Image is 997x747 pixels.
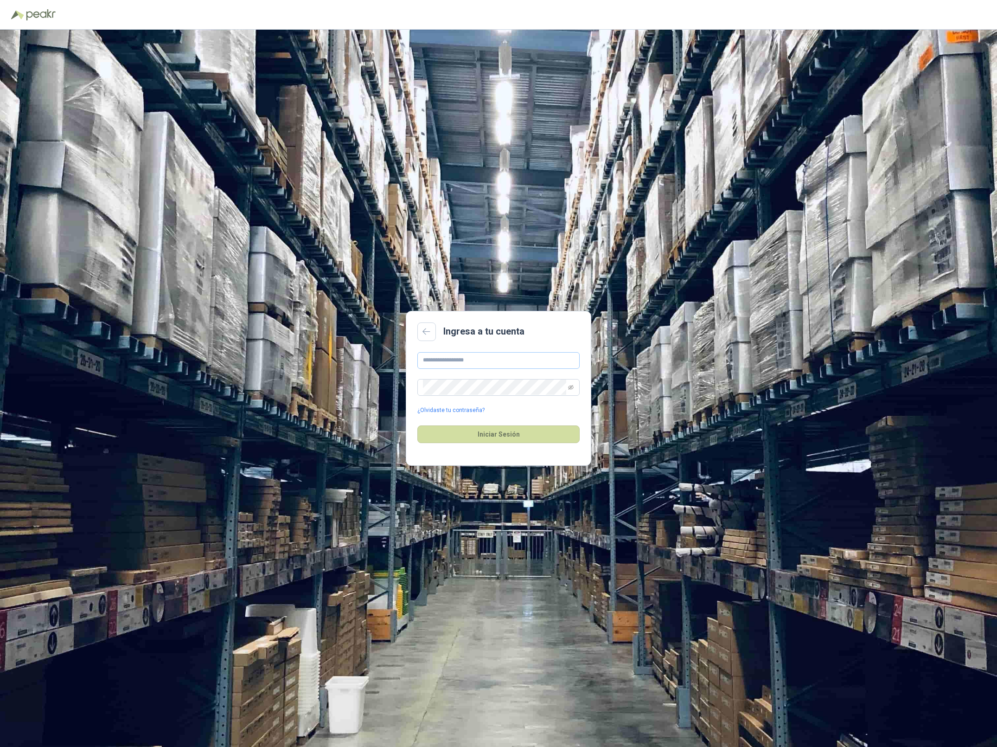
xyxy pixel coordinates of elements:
img: Peakr [26,9,56,20]
img: Logo [11,10,24,19]
h2: Ingresa a tu cuenta [443,324,524,339]
a: ¿Olvidaste tu contraseña? [417,406,485,415]
span: eye-invisible [568,385,574,390]
button: Iniciar Sesión [417,425,580,443]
